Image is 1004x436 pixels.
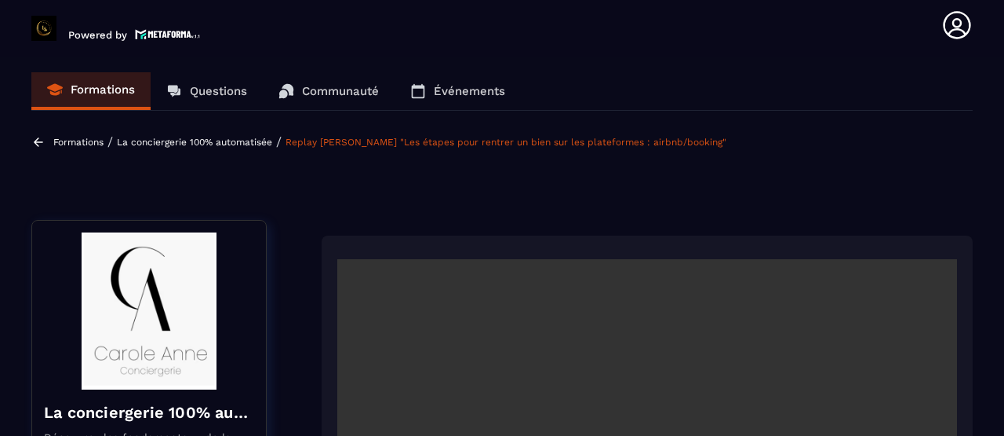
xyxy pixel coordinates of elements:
[68,29,127,41] p: Powered by
[276,134,282,149] span: /
[31,72,151,110] a: Formations
[135,27,201,41] img: logo
[71,82,135,97] p: Formations
[53,137,104,148] a: Formations
[395,72,521,110] a: Événements
[151,72,263,110] a: Questions
[286,137,726,148] a: Replay [PERSON_NAME] "Les étapes pour rentrer un bien sur les plateformes : airbnb/booking"
[302,84,379,98] p: Communauté
[263,72,395,110] a: Communauté
[117,137,272,148] a: La conciergerie 100% automatisée
[44,401,254,423] h4: La conciergerie 100% automatisée
[31,16,56,41] img: logo-branding
[190,84,247,98] p: Questions
[44,233,254,390] img: banner
[434,84,505,98] p: Événements
[107,134,113,149] span: /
